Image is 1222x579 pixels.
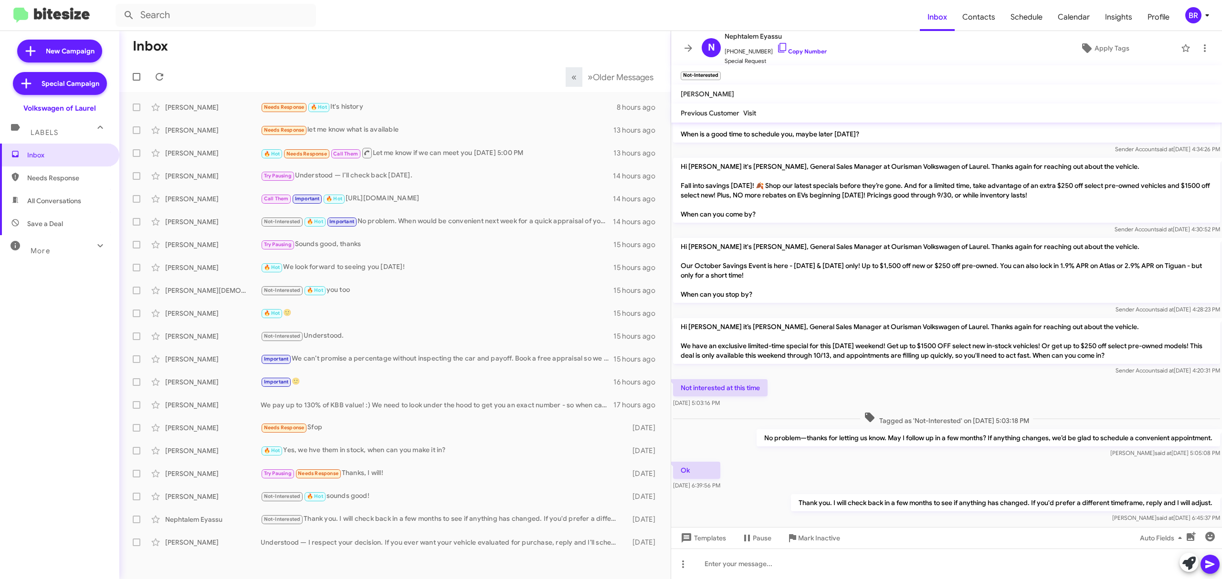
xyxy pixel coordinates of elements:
span: said at [1157,514,1173,521]
input: Search [116,4,316,27]
span: Not-Interested [264,516,301,522]
div: [PERSON_NAME] [165,148,261,158]
div: [PERSON_NAME] [165,469,261,478]
div: We pay up to 130% of KBB value! :) We need to look under the hood to get you an exact number - so... [261,400,613,410]
button: BR [1177,7,1211,23]
span: Apply Tags [1095,40,1129,57]
a: Calendar [1050,3,1097,31]
div: Thank you. I will check back in a few months to see if anything has changed. If you'd prefer a di... [261,514,622,525]
span: Not-Interested [264,333,301,339]
span: 🔥 Hot [326,196,342,202]
div: Nephtalem Eyassu [165,515,261,524]
p: Hi [PERSON_NAME] it’s [PERSON_NAME], General Sales Manager at Ourisman Volkswagen of Laurel. Than... [673,318,1220,364]
div: 15 hours ago [613,263,663,272]
span: Previous Customer [681,109,739,117]
span: 🔥 Hot [264,264,280,270]
span: Special Request [725,56,827,66]
span: said at [1155,449,1171,456]
span: Auto Fields [1140,529,1186,547]
p: Thank you. I will check back in a few months to see if anything has changed. If you'd prefer a di... [791,494,1220,511]
span: said at [1156,226,1173,233]
span: 🔥 Hot [264,447,280,454]
span: Important [329,218,354,225]
span: Templates [679,529,726,547]
div: [PERSON_NAME] [165,354,261,364]
p: Ok [673,462,720,479]
span: New Campaign [46,46,95,56]
span: Needs Response [264,127,305,133]
span: Try Pausing [264,470,292,476]
span: said at [1157,306,1174,313]
span: Pause [753,529,771,547]
span: [DATE] 6:39:56 PM [673,482,720,489]
span: Tagged as 'Not-Interested' on [DATE] 5:03:18 PM [860,412,1033,425]
a: Contacts [955,3,1003,31]
div: [PERSON_NAME] [165,331,261,341]
span: Sender Account [DATE] 4:28:23 PM [1116,306,1220,313]
div: 15 hours ago [613,309,663,318]
div: [PERSON_NAME] [165,309,261,318]
div: [PERSON_NAME] [165,263,261,272]
div: We can’t promise a percentage without inspecting the car and payoff. Book a free appraisal so we ... [261,353,613,364]
a: Inbox [920,3,955,31]
a: New Campaign [17,40,102,62]
div: Understood — I respect your decision. If you ever want your vehicle evaluated for purchase, reply... [261,538,622,547]
span: Important [295,196,320,202]
div: 15 hours ago [613,286,663,295]
div: Understood — I’ll check back [DATE]. [261,170,613,181]
span: Try Pausing [264,241,292,248]
div: 13 hours ago [613,148,663,158]
span: Needs Response [264,104,305,110]
small: Not-Interested [681,72,721,80]
div: 15 hours ago [613,354,663,364]
span: Sender Account [DATE] 4:34:26 PM [1115,145,1220,153]
div: [PERSON_NAME] [165,194,261,204]
span: Older Messages [593,72,653,83]
div: 14 hours ago [613,194,663,204]
div: [PERSON_NAME] [165,446,261,455]
span: Mark Inactive [798,529,840,547]
div: [DATE] [622,492,663,501]
div: [URL][DOMAIN_NAME] [261,193,613,204]
div: [PERSON_NAME] [165,103,261,112]
p: No problem—thanks for letting us know. May I follow up in a few months? If anything changes, we’d... [757,429,1220,446]
a: Profile [1140,3,1177,31]
span: [PHONE_NUMBER] [725,42,827,56]
div: Volkswagen of Laurel [23,103,96,113]
button: Auto Fields [1132,529,1193,547]
div: 🙂 [261,308,613,319]
span: Special Campaign [42,79,99,88]
div: sounds good! [261,491,622,502]
span: 🔥 Hot [264,310,280,316]
div: 🙂 [261,376,613,387]
div: We look forward to seeing you [DATE]! [261,262,613,273]
div: 15 hours ago [613,331,663,341]
a: Copy Number [777,48,827,55]
button: Apply Tags [1032,40,1176,57]
a: Insights [1097,3,1140,31]
button: Pause [734,529,779,547]
div: 16 hours ago [613,377,663,387]
span: 🔥 Hot [311,104,327,110]
span: 🔥 Hot [307,218,323,225]
button: Templates [671,529,734,547]
div: [DATE] [622,446,663,455]
span: [PERSON_NAME] [681,90,734,98]
span: Not-Interested [264,218,301,225]
span: Call Them [264,196,289,202]
div: BR [1185,7,1201,23]
div: Let me know if we can meet you [DATE] 5:00 PM [261,147,613,159]
div: Thanks, I will! [261,468,622,479]
div: Sounds good, thanks [261,239,613,250]
span: [PERSON_NAME] [DATE] 5:05:08 PM [1110,449,1220,456]
div: 17 hours ago [613,400,663,410]
div: [PERSON_NAME] [165,125,261,135]
div: let me know what is available [261,124,613,135]
div: [PERSON_NAME] [165,492,261,501]
span: Not-Interested [264,287,301,293]
span: Nephtalem Eyassu [725,31,827,42]
div: 8 hours ago [617,103,663,112]
span: 🔥 Hot [264,151,280,157]
div: 15 hours ago [613,240,663,249]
